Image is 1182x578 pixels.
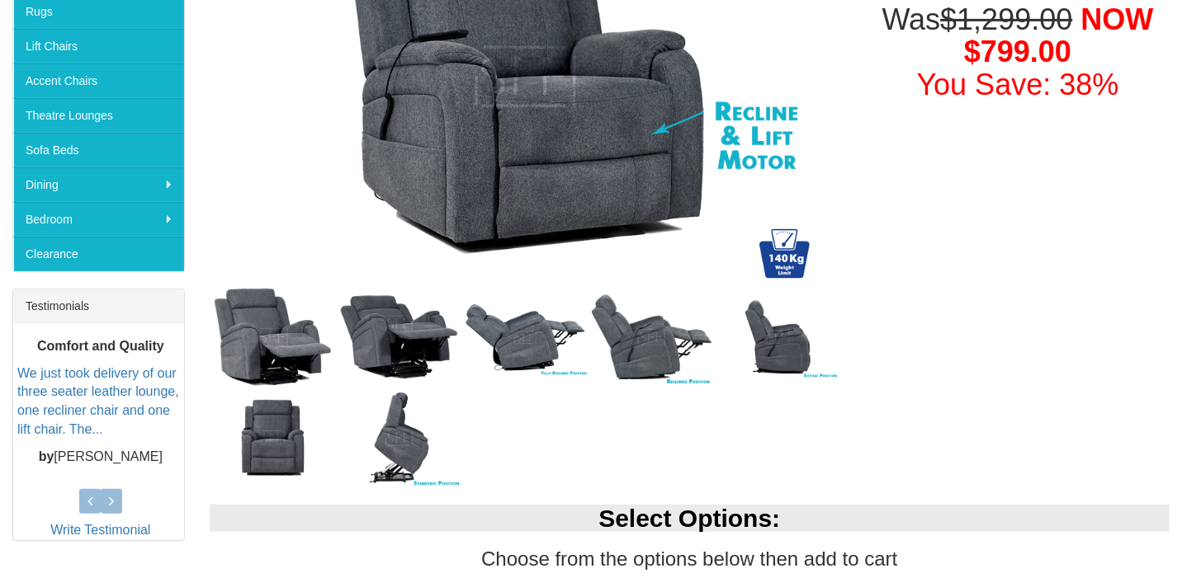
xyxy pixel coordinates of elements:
h1: Was [866,3,1170,101]
p: [PERSON_NAME] [17,448,184,467]
a: Dining [13,167,184,202]
a: Clearance [13,237,184,271]
b: by [39,449,54,463]
b: Comfort and Quality [37,339,164,353]
a: Lift Chairs [13,29,184,63]
del: $1,299.00 [940,2,1072,36]
div: Testimonials [13,289,184,323]
span: NOW $799.00 [964,2,1153,69]
font: You Save: 38% [917,68,1119,101]
b: Select Options: [598,505,780,532]
a: Accent Chairs [13,63,184,98]
a: We just took delivery of our three seater leather lounge, one recliner chair and one lift chair. ... [17,366,179,437]
a: Theatre Lounges [13,98,184,133]
h3: Choose from the options below then add to cart [210,548,1170,570]
a: Sofa Beds [13,133,184,167]
a: Bedroom [13,202,184,237]
a: Write Testimonial [50,523,150,537]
